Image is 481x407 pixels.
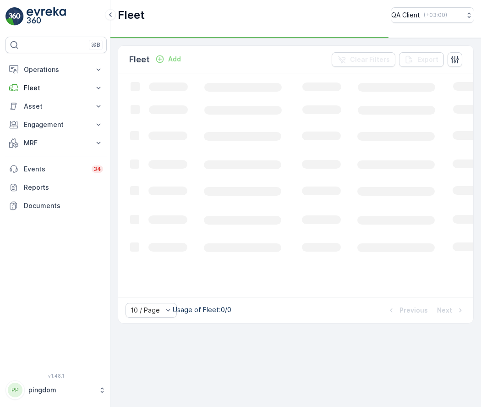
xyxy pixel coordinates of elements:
[168,55,181,64] p: Add
[118,8,145,22] p: Fleet
[8,383,22,397] div: PP
[5,115,107,134] button: Engagement
[24,83,88,93] p: Fleet
[5,7,24,26] img: logo
[5,97,107,115] button: Asset
[350,55,390,64] p: Clear Filters
[436,305,466,316] button: Next
[24,102,88,111] p: Asset
[5,79,107,97] button: Fleet
[5,380,107,400] button: PPpingdom
[332,52,395,67] button: Clear Filters
[399,52,444,67] button: Export
[129,53,150,66] p: Fleet
[27,7,66,26] img: logo_light-DOdMpM7g.png
[24,138,88,148] p: MRF
[424,11,447,19] p: ( +03:00 )
[24,201,103,210] p: Documents
[24,120,88,129] p: Engagement
[391,7,474,23] button: QA Client(+03:00)
[5,197,107,215] a: Documents
[152,54,185,65] button: Add
[5,134,107,152] button: MRF
[24,165,86,174] p: Events
[437,306,452,315] p: Next
[5,160,107,178] a: Events34
[5,60,107,79] button: Operations
[173,305,231,314] p: Usage of Fleet : 0/0
[5,373,107,379] span: v 1.48.1
[24,183,103,192] p: Reports
[28,385,94,395] p: pingdom
[93,165,101,173] p: 34
[5,178,107,197] a: Reports
[399,306,428,315] p: Previous
[386,305,429,316] button: Previous
[24,65,88,74] p: Operations
[417,55,438,64] p: Export
[391,11,420,20] p: QA Client
[91,41,100,49] p: ⌘B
